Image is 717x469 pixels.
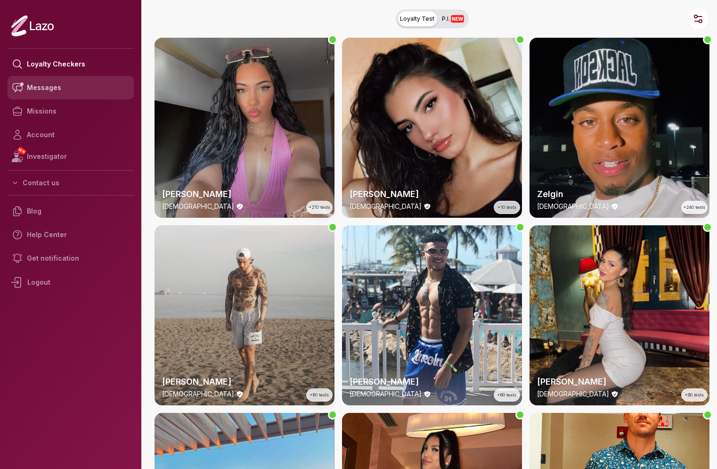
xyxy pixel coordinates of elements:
[442,15,464,23] span: P.I.
[685,392,704,398] span: +90 tests
[350,375,514,388] h2: [PERSON_NAME]
[8,76,134,99] a: Messages
[162,188,327,201] h2: [PERSON_NAME]
[342,38,522,218] img: checker
[530,38,709,218] a: thumbcheckerZelgin[DEMOGRAPHIC_DATA]+240 tests
[498,204,516,211] span: +10 tests
[8,52,134,76] a: Loyalty Checkers
[537,188,702,201] h2: Zelgin
[530,225,709,405] a: thumbchecker[PERSON_NAME][DEMOGRAPHIC_DATA]+90 tests
[537,389,609,399] p: [DEMOGRAPHIC_DATA]
[8,223,134,247] a: Help Center
[155,38,334,218] a: thumbchecker[PERSON_NAME][DEMOGRAPHIC_DATA]+210 tests
[497,392,516,398] span: +60 tests
[8,123,134,147] a: Account
[684,204,705,211] span: +240 tests
[8,99,134,123] a: Missions
[155,225,334,405] img: checker
[8,174,134,191] button: Contact us
[530,38,709,218] img: checker
[162,375,327,388] h2: [PERSON_NAME]
[537,375,702,388] h2: [PERSON_NAME]
[342,225,522,405] img: checker
[8,199,134,223] a: Blog
[310,392,329,398] span: +80 tests
[342,38,522,218] a: thumbchecker[PERSON_NAME][DEMOGRAPHIC_DATA]+10 tests
[309,204,330,211] span: +210 tests
[350,188,514,201] h2: [PERSON_NAME]
[530,225,709,405] img: checker
[8,247,134,270] a: Get notification
[155,38,334,218] img: checker
[350,389,422,399] p: [DEMOGRAPHIC_DATA]
[8,270,134,295] div: Logout
[162,202,234,211] p: [DEMOGRAPHIC_DATA]
[162,389,234,399] p: [DEMOGRAPHIC_DATA]
[8,147,134,166] a: NEWInvestigator
[155,225,334,405] a: thumbchecker[PERSON_NAME][DEMOGRAPHIC_DATA]+80 tests
[537,202,609,211] p: [DEMOGRAPHIC_DATA]
[350,202,422,211] p: [DEMOGRAPHIC_DATA]
[342,225,522,405] a: thumbchecker[PERSON_NAME][DEMOGRAPHIC_DATA]+60 tests
[451,15,464,23] span: NEW
[16,146,27,156] span: NEW
[400,15,434,23] span: Loyalty Test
